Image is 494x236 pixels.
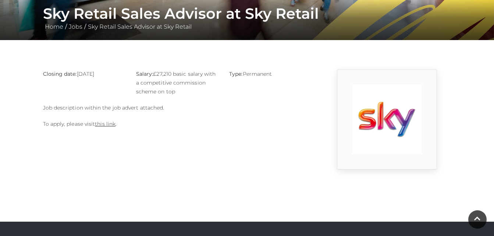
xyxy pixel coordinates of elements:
[229,71,242,77] strong: Type:
[229,69,311,78] p: Permanent
[43,119,312,128] p: To apply, please visit .
[67,23,84,30] a: Jobs
[43,71,77,77] strong: Closing date:
[43,69,125,78] p: [DATE]
[352,85,422,154] img: 9_1554823650_1WdN.png
[43,103,312,112] p: Job description within the job advert attached.
[136,71,153,77] strong: Salary:
[43,23,65,30] a: Home
[43,5,451,22] h1: Sky Retail Sales Advisor at Sky Retail
[95,121,115,127] a: this link
[86,23,193,30] a: Sky Retail Sales Advisor at Sky Retail
[38,5,457,31] div: / /
[136,69,218,96] p: £27,210 basic salary with a competitive commission scheme on top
